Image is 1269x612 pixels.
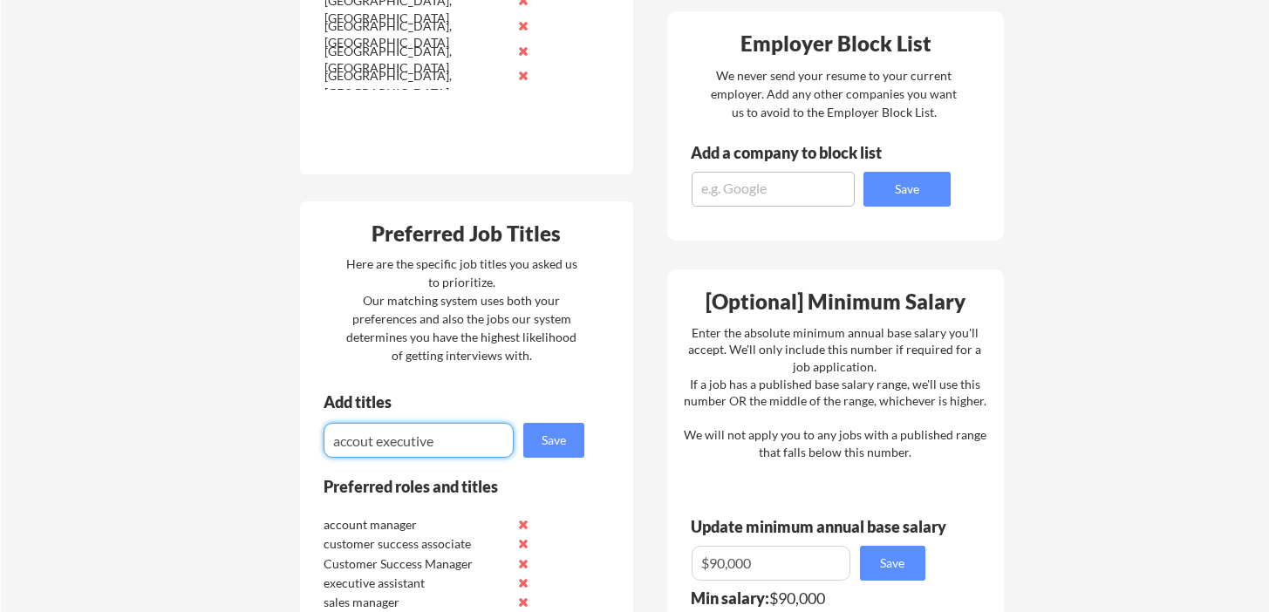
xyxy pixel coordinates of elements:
[673,291,998,312] div: [Optional] Minimum Salary
[304,223,629,244] div: Preferred Job Titles
[324,423,514,458] input: E.g. Senior Product Manager
[324,535,508,553] div: customer success associate
[710,66,959,121] div: We never send your resume to your current employer. Add any other companies you want us to avoid ...
[324,516,508,534] div: account manager
[674,33,999,54] div: Employer Block List
[691,145,909,160] div: Add a company to block list
[324,555,508,573] div: Customer Success Manager
[691,588,769,608] strong: Min salary:
[324,394,570,410] div: Add titles
[324,67,508,101] div: [GEOGRAPHIC_DATA], [GEOGRAPHIC_DATA]
[324,43,508,77] div: [GEOGRAPHIC_DATA], [GEOGRAPHIC_DATA]
[324,17,508,51] div: [GEOGRAPHIC_DATA], [GEOGRAPHIC_DATA]
[324,479,561,494] div: Preferred roles and titles
[324,594,508,611] div: sales manager
[342,255,582,364] div: Here are the specific job titles you asked us to prioritize. Our matching system uses both your p...
[860,546,925,581] button: Save
[324,575,508,592] div: executive assistant
[692,546,850,581] input: E.g. $100,000
[691,519,952,534] div: Update minimum annual base salary
[684,324,986,461] div: Enter the absolute minimum annual base salary you'll accept. We'll only include this number if re...
[863,172,951,207] button: Save
[691,590,937,606] div: $90,000
[523,423,584,458] button: Save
